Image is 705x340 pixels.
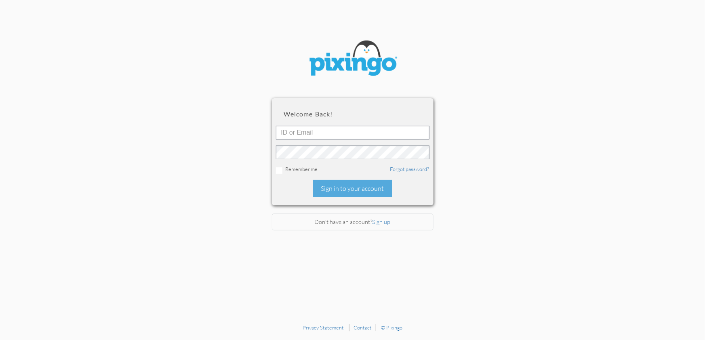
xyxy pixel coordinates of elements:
[354,324,372,331] a: Contact
[390,166,429,172] a: Forgot password?
[276,165,429,174] div: Remember me
[372,218,391,225] a: Sign up
[272,213,434,231] div: Don't have an account?
[303,324,344,331] a: Privacy Statement
[381,324,402,331] a: © Pixingo
[284,110,421,118] h2: Welcome back!
[276,126,429,139] input: ID or Email
[313,180,392,197] div: Sign in to your account
[304,36,401,82] img: pixingo logo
